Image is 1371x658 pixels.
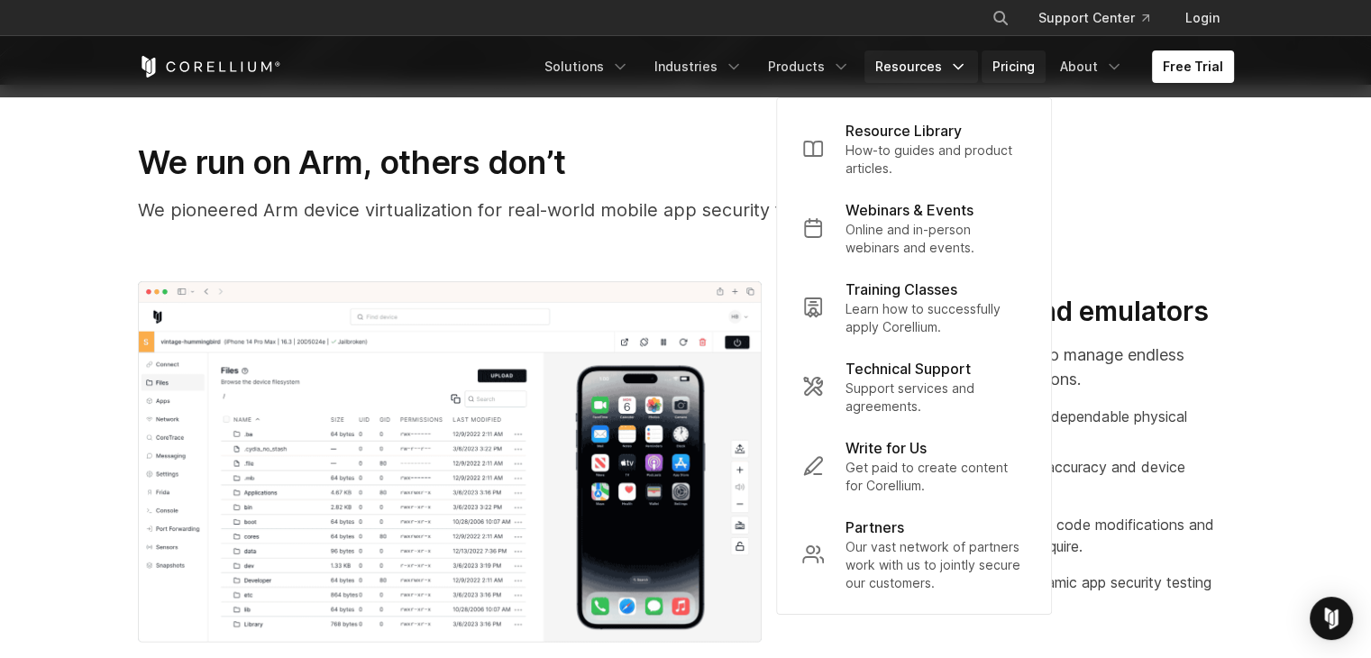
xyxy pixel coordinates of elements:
[138,142,1234,182] h3: We run on Arm, others don’t
[788,188,1040,268] a: Webinars & Events Online and in-person webinars and events.
[845,459,1026,495] p: Get paid to create content for Corellium.
[1049,50,1134,83] a: About
[845,300,1026,336] p: Learn how to successfully apply Corellium.
[970,2,1234,34] div: Navigation Menu
[984,2,1017,34] button: Search
[138,56,281,78] a: Corellium Home
[845,142,1026,178] p: How-to guides and product articles.
[845,437,927,459] p: Write for Us
[534,50,640,83] a: Solutions
[788,109,1040,188] a: Resource Library How-to guides and product articles.
[845,221,1026,257] p: Online and in-person webinars and events.
[138,196,1234,224] p: We pioneered Arm device virtualization for real-world mobile app security testing.
[845,199,973,221] p: Webinars & Events
[534,50,1234,83] div: Navigation Menu
[845,279,957,300] p: Training Classes
[1310,597,1353,640] div: Open Intercom Messenger
[788,506,1040,603] a: Partners Our vast network of partners work with us to jointly secure our customers.
[138,281,763,644] img: Dynamic app security testing (DSAT); iOS pentest
[845,538,1026,592] p: Our vast network of partners work with us to jointly secure our customers.
[788,426,1040,506] a: Write for Us Get paid to create content for Corellium.
[757,50,861,83] a: Products
[1024,2,1164,34] a: Support Center
[1152,50,1234,83] a: Free Trial
[845,358,971,379] p: Technical Support
[845,120,962,142] p: Resource Library
[864,50,978,83] a: Resources
[788,347,1040,426] a: Technical Support Support services and agreements.
[982,50,1046,83] a: Pricing
[845,379,1026,416] p: Support services and agreements.
[845,516,904,538] p: Partners
[644,50,754,83] a: Industries
[1171,2,1234,34] a: Login
[788,268,1040,347] a: Training Classes Learn how to successfully apply Corellium.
